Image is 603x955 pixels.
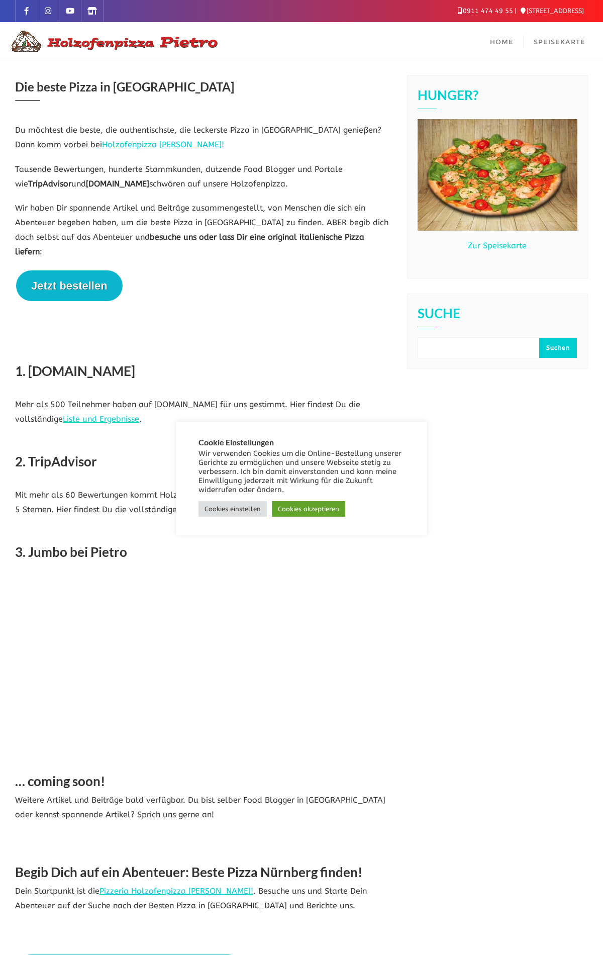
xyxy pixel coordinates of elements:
a: Zur Speisekarte [468,241,527,250]
p: Dein Startpunkt ist die . Besuche uns und Starte Dein Abenteuer auf der Suche nach der Besten Piz... [15,884,392,913]
iframe: YouTube video player [15,579,296,737]
a: Cookies akzeptieren [272,501,345,517]
p: Mit mehr als 60 Bewertungen kommt Holzofenpizza [PERSON_NAME] auf TripAdvisor auf 4,5 von 5 Stern... [15,488,392,517]
span: Home [490,38,514,46]
img: Logo [8,29,219,53]
h2: 1. [DOMAIN_NAME] [15,361,392,384]
a: Pizzeria Holzofenpizza [PERSON_NAME]! [99,886,253,896]
button: Suchen [539,338,577,358]
a: [STREET_ADDRESS] [521,7,584,15]
h2: Hunger? [418,88,577,109]
a: Cookies einstellen [198,501,267,517]
b: [DOMAIN_NAME] [86,179,149,188]
p: Mehr als 500 Teilnehmer haben auf [DOMAIN_NAME] für uns gestimmt. Hier findest Du die vollständige . [15,398,392,427]
a: Speisekarte [524,22,595,60]
div: Wir verwenden Cookies um die Online-Bestellung unserer Gerichte zu ermöglichen und unsere Webseit... [198,449,405,495]
h2: 2. TripAdvisor [15,452,392,474]
h3: Die beste Pizza in [GEOGRAPHIC_DATA] [15,75,392,101]
h2: … coming soon! [15,772,392,794]
h5: Cookie Einstellungen [198,438,405,447]
span: Speisekarte [534,38,585,46]
a: Liste und Ergebnisse [63,414,139,424]
p: Tausende Bewertungen, hunderte Stammkunden, dutzende Food Blogger und Portale wie und schwören au... [15,162,392,192]
b: besuche uns oder lass Dir eine original italienische Pizza liefern [15,232,364,256]
b: TripAdvisor [28,179,71,188]
button: Jetzt bestellen [16,270,123,301]
h2: 3. Jumbo bei Pietro [15,542,392,564]
p: Weitere Artikel und Beiträge bald verfügbar. Du bist selber Food Blogger in [GEOGRAPHIC_DATA] ode... [15,793,392,822]
p: Du möchtest die beste, die authentischste, die leckerste Pizza in [GEOGRAPHIC_DATA] genießen? Dan... [15,123,392,152]
p: Wir haben Dir spannende Artikel und Beiträge zusammengestellt, von Menschen die sich ein Abenteue... [15,201,392,259]
h2: Begib Dich auf ein Abenteuer: Beste Pizza Nürnberg finden! [15,863,392,885]
a: Holzofenpizza [PERSON_NAME]! [102,140,224,149]
a: Home [480,22,524,60]
h2: Suche [418,307,577,327]
a: 0911 474 49 55 [458,7,513,15]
